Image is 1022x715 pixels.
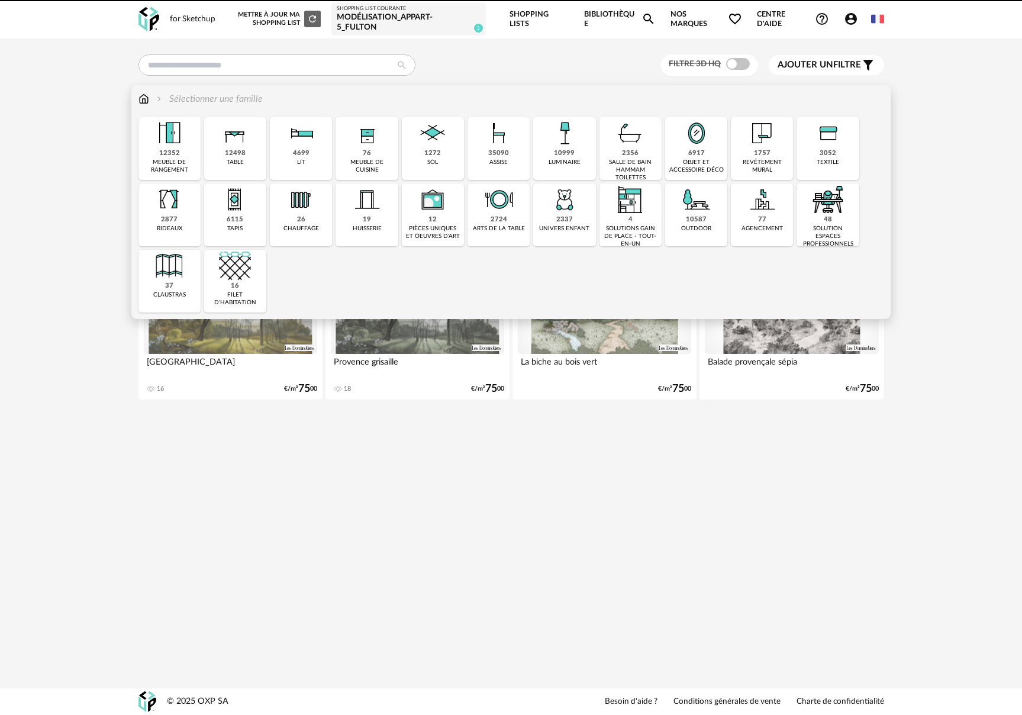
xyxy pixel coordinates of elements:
[138,7,159,31] img: OXP
[351,117,383,149] img: Rangement.png
[170,14,215,25] div: for Sketchup
[157,225,182,233] div: rideaux
[424,149,441,158] div: 1272
[491,215,507,224] div: 2724
[331,354,505,378] div: Provence grisaille
[285,183,317,215] img: Radiateur.png
[325,250,510,399] a: 3D HQ Provence grisaille 18 €/m²7500
[471,385,504,393] div: €/m² 00
[824,215,832,224] div: 48
[363,215,371,224] div: 19
[734,159,789,174] div: revêtement mural
[227,225,243,233] div: tapis
[746,117,778,149] img: Papier%20peint.png
[483,183,515,215] img: ArtTable.png
[820,149,836,158] div: 3052
[812,183,844,215] img: espace-de-travail.png
[297,159,305,166] div: lit
[307,15,318,22] span: Refresh icon
[485,385,497,393] span: 75
[817,159,839,166] div: textile
[549,117,581,149] img: Luminaire.png
[351,183,383,215] img: Huiserie.png
[518,354,692,378] div: La biche au bois vert
[138,691,156,712] img: OXP
[153,117,185,149] img: Meuble%20de%20rangement.png
[298,385,310,393] span: 75
[219,117,251,149] img: Table.png
[154,92,164,106] img: svg+xml;base64,PHN2ZyB3aWR0aD0iMTYiIGhlaWdodD0iMTYiIHZpZXdCb3g9IjAgMCAxNiAxNiIgZmlsbD0ibm9uZSIgeG...
[363,149,371,158] div: 76
[337,12,481,33] div: Modélisation_Appart-5_Fulton
[860,385,872,393] span: 75
[861,58,875,72] span: Filter icon
[483,117,515,149] img: Assise.png
[705,354,879,378] div: Balade provençale sépia
[208,291,263,307] div: filet d'habitation
[428,215,437,224] div: 12
[219,183,251,215] img: Tapis.png
[686,215,707,224] div: 10587
[227,215,243,224] div: 6115
[658,385,691,393] div: €/m² 00
[778,60,833,69] span: Ajouter un
[622,149,639,158] div: 2356
[800,225,855,248] div: solution espaces professionnels
[339,159,394,174] div: meuble de cuisine
[628,215,633,224] div: 4
[539,225,589,233] div: univers enfant
[231,282,239,291] div: 16
[157,385,164,393] div: 16
[741,225,783,233] div: agencement
[549,183,581,215] img: UniversEnfant.png
[757,9,829,29] span: Centre d'aideHelp Circle Outline icon
[154,92,263,106] div: Sélectionner une famille
[153,291,186,299] div: claustras
[603,225,658,248] div: solutions gain de place - tout-en-un
[603,159,658,182] div: salle de bain hammam toilettes
[159,149,180,158] div: 12352
[728,12,742,26] span: Heart Outline icon
[417,117,449,149] img: Sol.png
[812,117,844,149] img: Textile.png
[754,149,770,158] div: 1757
[153,250,185,282] img: Cloison.png
[614,183,646,215] img: ToutEnUn.png
[815,12,829,26] span: Help Circle Outline icon
[672,385,684,393] span: 75
[758,215,766,224] div: 77
[153,183,185,215] img: Rideaux.png
[167,696,228,707] div: © 2025 OXP SA
[138,250,323,399] a: 3D HQ [GEOGRAPHIC_DATA] 16 €/m²7500
[488,149,509,158] div: 35090
[614,117,646,149] img: Salle%20de%20bain.png
[844,12,858,26] span: Account Circle icon
[699,250,884,399] a: 3D HQ Balade provençale sépia €/m²7500
[337,5,481,33] a: Shopping List courante Modélisation_Appart-5_Fulton 2
[688,149,705,158] div: 6917
[285,117,317,149] img: Literie.png
[746,183,778,215] img: Agencement.png
[353,225,382,233] div: huisserie
[283,225,319,233] div: chauffage
[297,215,305,224] div: 26
[473,225,525,233] div: arts de la table
[138,92,149,106] img: svg+xml;base64,PHN2ZyB3aWR0aD0iMTYiIGhlaWdodD0iMTciIHZpZXdCb3g9IjAgMCAxNiAxNyIgZmlsbD0ibm9uZSIgeG...
[405,225,460,240] div: pièces uniques et oeuvres d'art
[417,183,449,215] img: UniqueOeuvre.png
[344,385,351,393] div: 18
[427,159,438,166] div: sol
[871,12,884,25] img: fr
[605,697,657,707] a: Besoin d'aide ?
[681,225,711,233] div: outdoor
[165,282,173,291] div: 37
[641,12,656,26] span: Magnify icon
[337,5,481,12] div: Shopping List courante
[144,354,318,378] div: [GEOGRAPHIC_DATA]
[778,59,861,71] span: filtre
[681,183,713,215] img: Outdoor.png
[236,11,321,27] div: Mettre à jour ma Shopping List
[556,215,573,224] div: 2337
[673,697,781,707] a: Conditions générales de vente
[844,12,863,26] span: Account Circle icon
